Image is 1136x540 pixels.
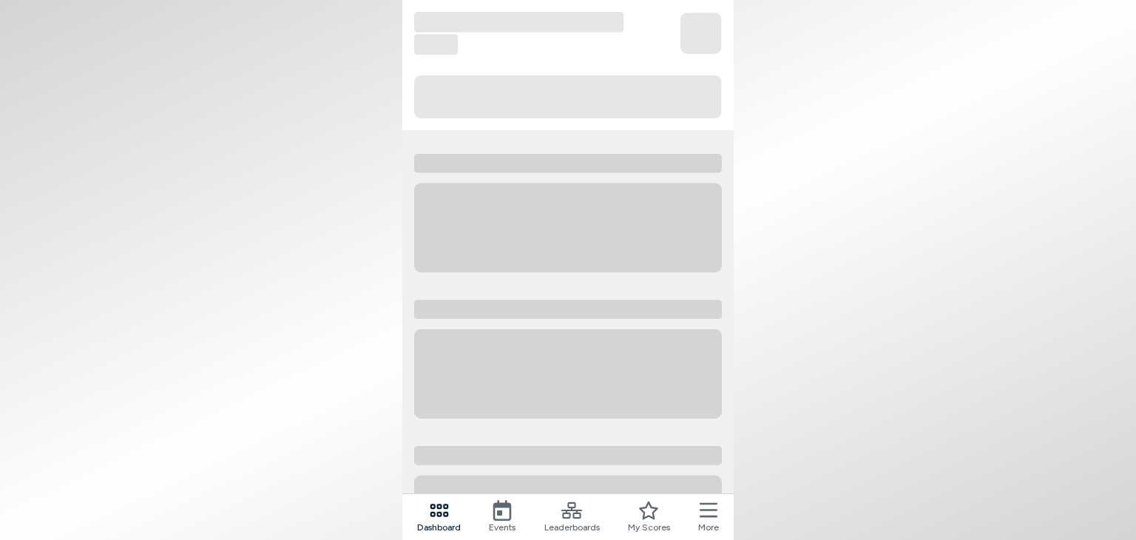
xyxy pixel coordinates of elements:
[698,521,719,534] span: More
[544,521,600,534] span: Leaderboards
[489,500,515,534] a: Events
[628,521,670,534] span: My Scores
[544,500,600,534] a: Leaderboards
[417,500,461,534] a: Dashboard
[628,500,670,534] a: My Scores
[698,500,719,534] button: More
[417,521,461,534] span: Dashboard
[489,521,515,534] span: Events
